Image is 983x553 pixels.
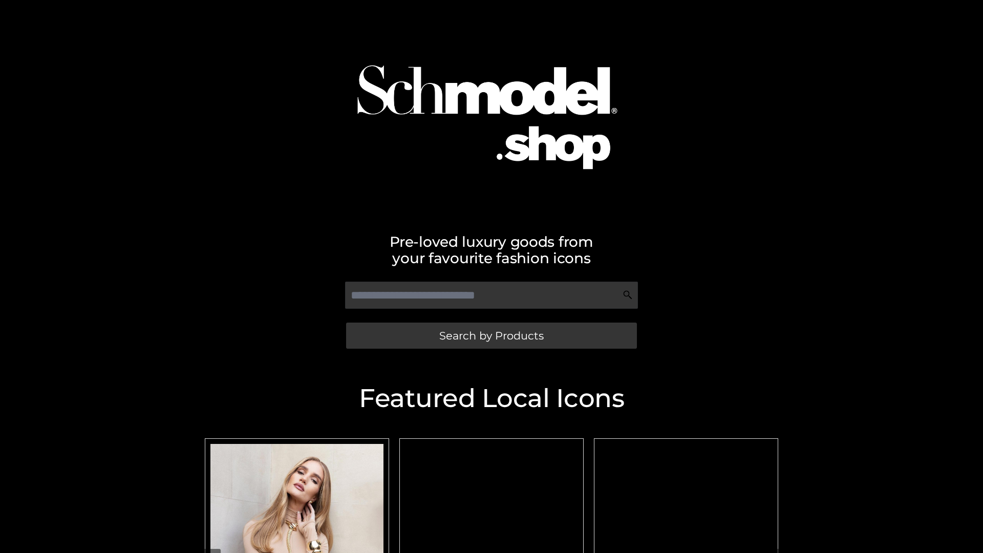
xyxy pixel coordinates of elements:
a: Search by Products [346,323,637,349]
span: Search by Products [439,330,544,341]
h2: Featured Local Icons​ [200,386,783,411]
h2: Pre-loved luxury goods from your favourite fashion icons [200,233,783,266]
img: Search Icon [623,290,633,300]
